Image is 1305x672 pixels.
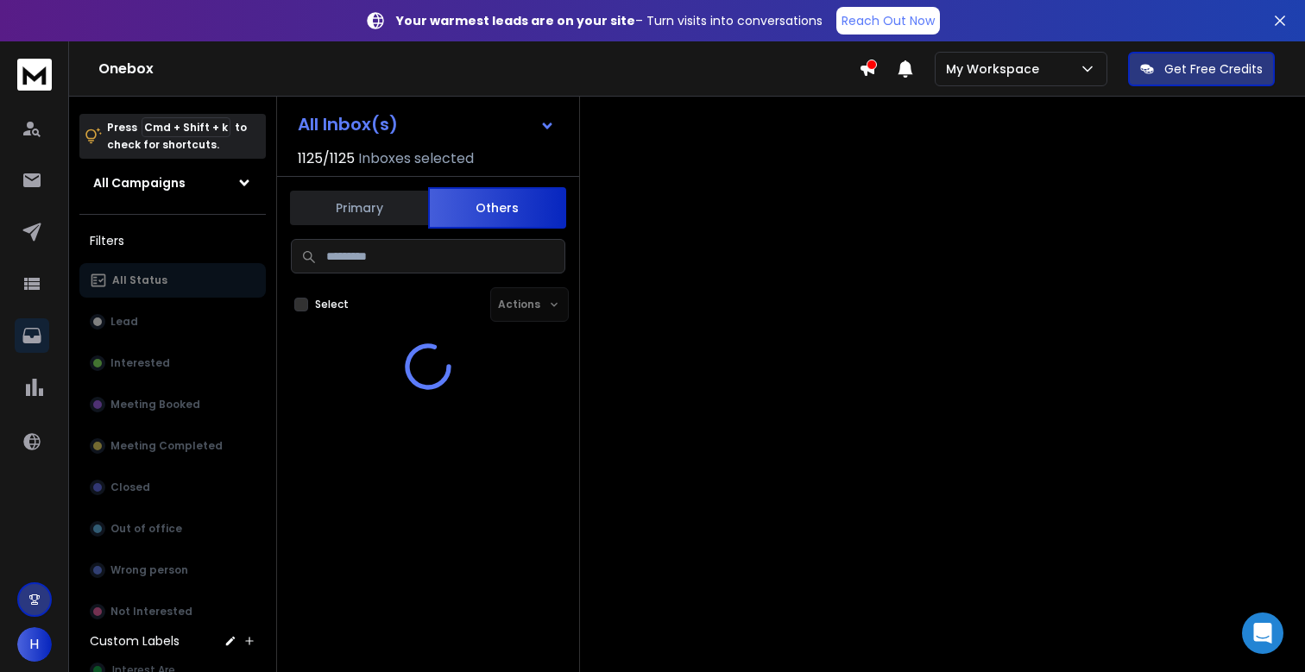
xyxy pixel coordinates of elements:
h1: All Campaigns [93,174,186,192]
span: 1125 / 1125 [298,148,355,169]
p: Press to check for shortcuts. [107,119,247,154]
h3: Inboxes selected [358,148,474,169]
img: logo [17,59,52,91]
strong: Your warmest leads are on your site [396,12,635,29]
div: Open Intercom Messenger [1242,612,1283,654]
p: – Turn visits into conversations [396,12,823,29]
button: H [17,627,52,662]
h1: All Inbox(s) [298,116,398,133]
button: Others [428,187,566,229]
label: Select [315,298,349,311]
p: Get Free Credits [1164,60,1263,78]
a: Reach Out Now [836,7,940,35]
h1: Onebox [98,59,859,79]
button: All Inbox(s) [284,107,569,141]
h3: Filters [79,229,266,253]
p: My Workspace [946,60,1046,78]
button: Primary [290,189,428,227]
button: Get Free Credits [1128,52,1275,86]
span: Cmd + Shift + k [142,117,230,137]
button: All Campaigns [79,166,266,200]
p: Reach Out Now [842,12,935,29]
h3: Custom Labels [90,632,180,650]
